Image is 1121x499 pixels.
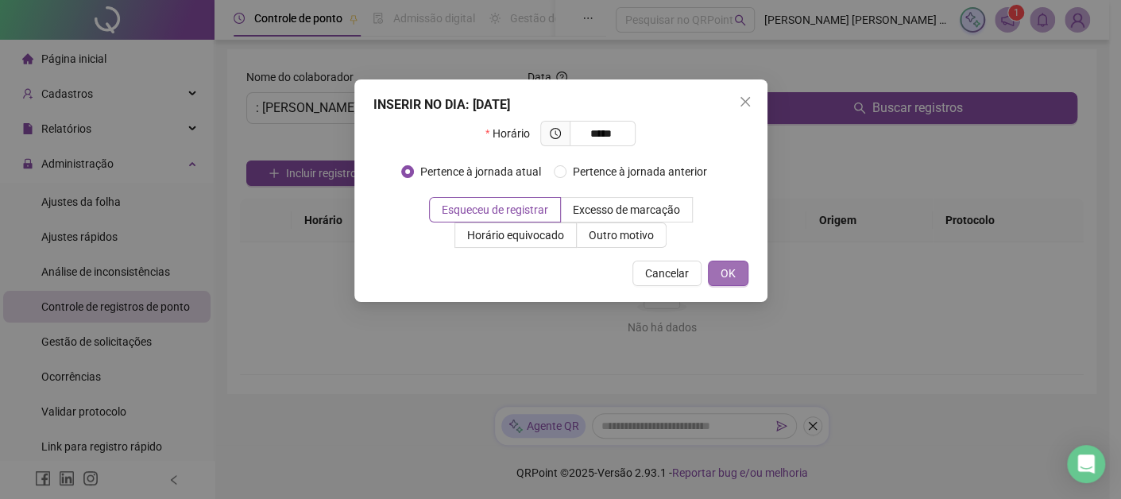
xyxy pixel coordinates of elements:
[733,89,758,114] button: Close
[721,265,736,282] span: OK
[708,261,748,286] button: OK
[573,203,680,216] span: Excesso de marcação
[645,265,689,282] span: Cancelar
[739,95,752,108] span: close
[485,121,540,146] label: Horário
[414,163,547,180] span: Pertence à jornada atual
[550,128,561,139] span: clock-circle
[566,163,713,180] span: Pertence à jornada anterior
[467,229,564,242] span: Horário equivocado
[442,203,548,216] span: Esqueceu de registrar
[632,261,702,286] button: Cancelar
[1067,445,1105,483] div: Open Intercom Messenger
[589,229,654,242] span: Outro motivo
[373,95,748,114] div: INSERIR NO DIA : [DATE]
